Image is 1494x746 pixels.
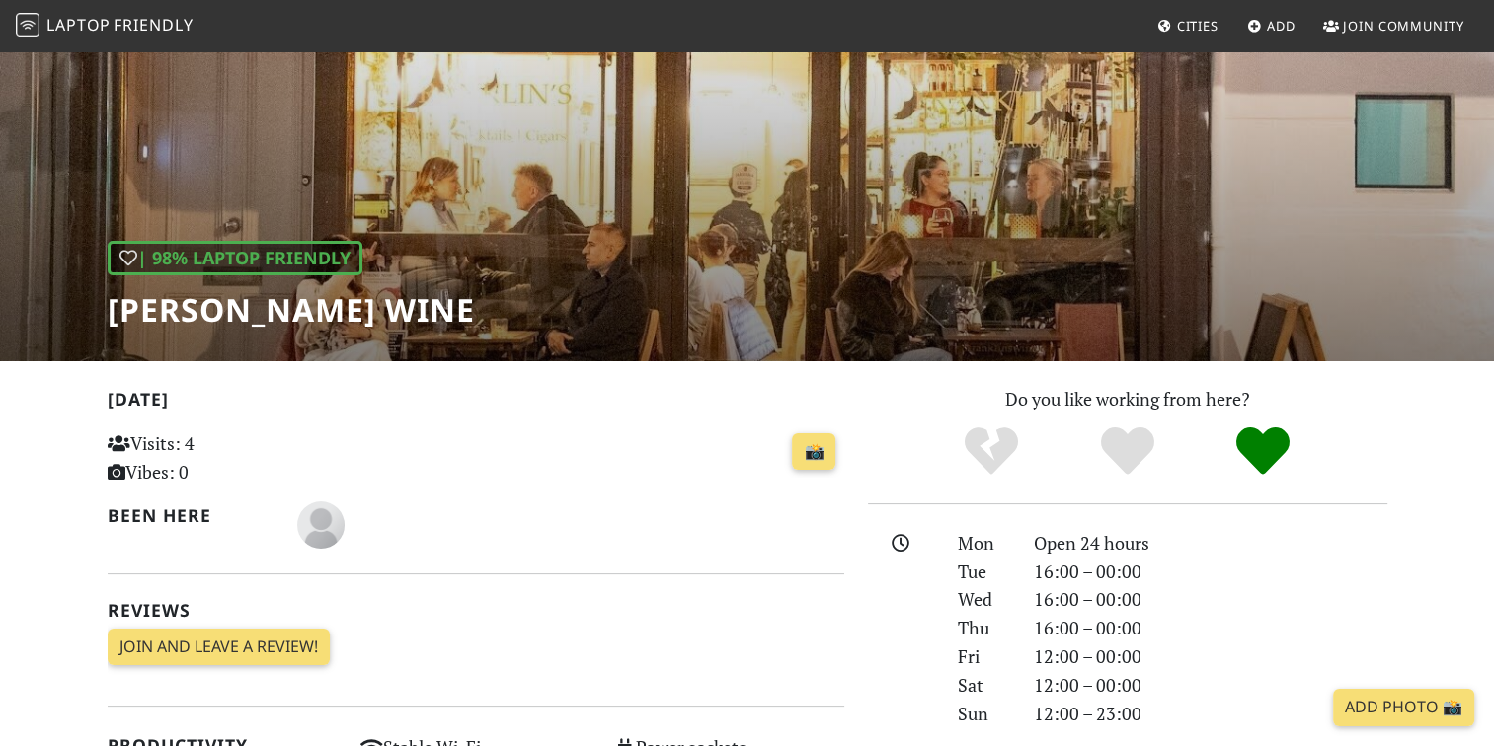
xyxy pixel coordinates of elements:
img: LaptopFriendly [16,13,39,37]
img: blank-535327c66bd565773addf3077783bbfce4b00ec00e9fd257753287c682c7fa38.png [297,501,345,549]
span: Ben S [297,511,345,535]
div: 16:00 – 00:00 [1022,585,1399,614]
a: Cities [1149,8,1226,43]
h2: [DATE] [108,389,844,417]
a: Join Community [1315,8,1472,43]
div: 16:00 – 00:00 [1022,558,1399,586]
div: Yes [1060,424,1196,479]
div: Thu [946,614,1021,642]
div: Tue [946,558,1021,586]
div: Definitely! [1195,424,1331,479]
div: Sun [946,700,1021,728]
p: Visits: 4 Vibes: 0 [108,429,338,486]
div: Mon [946,529,1021,558]
a: Join and leave a review! [108,629,330,666]
div: No [923,424,1060,479]
span: Laptop [46,14,111,36]
span: Cities [1177,17,1219,35]
h1: [PERSON_NAME] Wine [108,291,475,329]
div: 12:00 – 00:00 [1022,642,1399,671]
a: 📸 [792,433,835,471]
div: Open 24 hours [1022,529,1399,558]
span: Join Community [1343,17,1464,35]
div: | 98% Laptop Friendly [108,241,362,275]
h2: Reviews [108,600,844,621]
div: Wed [946,585,1021,614]
a: Add [1239,8,1303,43]
div: Sat [946,671,1021,700]
p: Do you like working from here? [868,385,1387,413]
h2: Been here [108,505,275,526]
div: 12:00 – 00:00 [1022,671,1399,700]
span: Friendly [114,14,193,36]
span: Add [1267,17,1296,35]
div: 16:00 – 00:00 [1022,614,1399,642]
div: 12:00 – 23:00 [1022,700,1399,728]
div: Fri [946,642,1021,671]
a: LaptopFriendly LaptopFriendly [16,9,194,43]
